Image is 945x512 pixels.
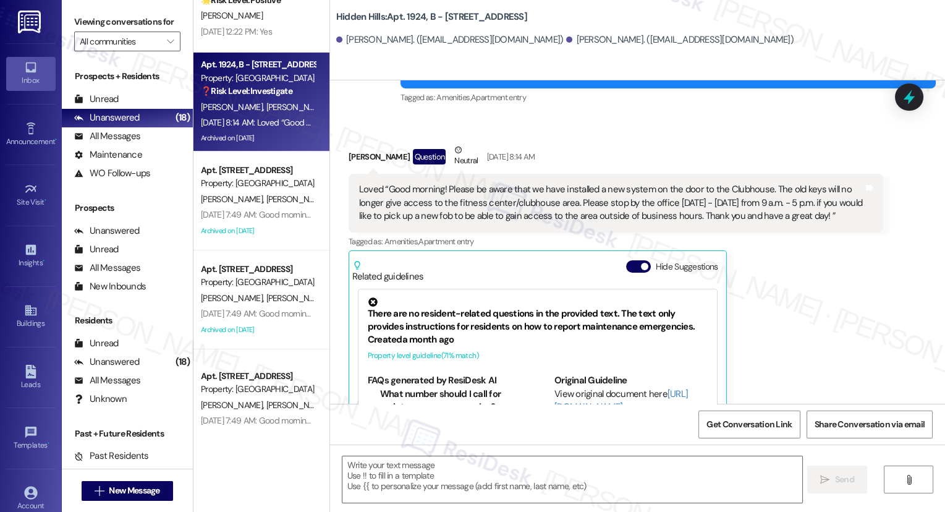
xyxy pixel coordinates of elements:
[201,101,266,113] span: [PERSON_NAME]
[201,72,315,85] div: Property: [GEOGRAPHIC_DATA]
[201,399,266,411] span: [PERSON_NAME]
[484,150,535,163] div: [DATE] 8:14 AM
[95,486,104,496] i: 
[904,475,913,485] i: 
[74,111,140,124] div: Unanswered
[62,202,193,215] div: Prospects
[400,88,936,106] div: Tagged as:
[80,32,161,51] input: All communities
[109,484,159,497] span: New Message
[201,85,292,96] strong: ❓ Risk Level: Investigate
[74,148,142,161] div: Maintenance
[656,260,718,273] label: Hide Suggestions
[6,422,56,455] a: Templates •
[368,333,708,346] div: Created a month ago
[384,236,419,247] span: Amenities ,
[200,322,316,338] div: Archived on [DATE]
[266,292,328,304] span: [PERSON_NAME]
[368,374,496,386] b: FAQs generated by ResiDesk AI
[413,149,446,164] div: Question
[452,143,480,169] div: Neutral
[201,164,315,177] div: Apt. [STREET_ADDRESS]
[74,280,146,293] div: New Inbounds
[266,194,328,205] span: [PERSON_NAME]
[44,196,46,205] span: •
[201,276,315,289] div: Property: [GEOGRAPHIC_DATA]
[74,93,119,106] div: Unread
[566,33,794,46] div: [PERSON_NAME]. ([EMAIL_ADDRESS][DOMAIN_NAME])
[359,183,864,223] div: Loved “Good morning! Please be aware that we have installed a new system on the door to the Clubh...
[74,337,119,350] div: Unread
[554,388,707,414] div: View original document here
[807,411,933,438] button: Share Conversation via email
[352,260,424,283] div: Related guidelines
[368,349,708,362] div: Property level guideline ( 71 % match)
[43,257,44,265] span: •
[336,11,527,23] b: Hidden Hills: Apt. 1924, B - [STREET_ADDRESS]
[201,194,266,205] span: [PERSON_NAME]
[55,135,57,144] span: •
[554,374,627,386] b: Original Guideline
[554,388,688,413] a: [URL][DOMAIN_NAME]…
[62,70,193,83] div: Prospects + Residents
[172,352,193,372] div: (18)
[6,239,56,273] a: Insights •
[48,439,49,448] span: •
[368,297,708,334] div: There are no resident-related questions in the provided text. The text only provides instructions...
[74,224,140,237] div: Unanswered
[336,33,564,46] div: [PERSON_NAME]. ([EMAIL_ADDRESS][DOMAIN_NAME])
[201,26,272,37] div: [DATE] 12:22 PM: Yes
[698,411,800,438] button: Get Conversation Link
[835,473,854,486] span: Send
[74,393,127,406] div: Unknown
[62,427,193,440] div: Past + Future Residents
[201,177,315,190] div: Property: [GEOGRAPHIC_DATA]
[74,130,140,143] div: All Messages
[418,236,473,247] span: Apartment entry
[201,263,315,276] div: Apt. [STREET_ADDRESS]
[820,475,829,485] i: 
[471,92,526,103] span: Apartment entry
[266,101,328,113] span: [PERSON_NAME]
[167,36,174,46] i: 
[74,167,150,180] div: WO Follow-ups
[74,262,140,275] div: All Messages
[349,233,884,250] div: Tagged as:
[74,450,149,463] div: Past Residents
[807,466,867,493] button: Send
[6,300,56,333] a: Buildings
[349,143,884,174] div: [PERSON_NAME]
[82,481,173,501] button: New Message
[201,370,315,383] div: Apt. [STREET_ADDRESS]
[74,356,140,369] div: Unanswered
[6,57,56,90] a: Inbox
[74,243,119,256] div: Unread
[62,314,193,327] div: Residents
[74,12,180,32] label: Viewing conversations for
[201,383,315,396] div: Property: [GEOGRAPHIC_DATA]
[74,374,140,387] div: All Messages
[172,108,193,127] div: (18)
[6,361,56,395] a: Leads
[706,418,792,431] span: Get Conversation Link
[200,130,316,146] div: Archived on [DATE]
[201,10,263,21] span: [PERSON_NAME]
[200,223,316,239] div: Archived on [DATE]
[436,92,471,103] span: Amenities ,
[380,388,520,414] li: What number should I call for maintenance emergencies?
[201,292,266,304] span: [PERSON_NAME]
[18,11,43,33] img: ResiDesk Logo
[815,418,925,431] span: Share Conversation via email
[266,399,328,411] span: [PERSON_NAME]
[201,58,315,71] div: Apt. 1924, B - [STREET_ADDRESS]
[6,179,56,212] a: Site Visit •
